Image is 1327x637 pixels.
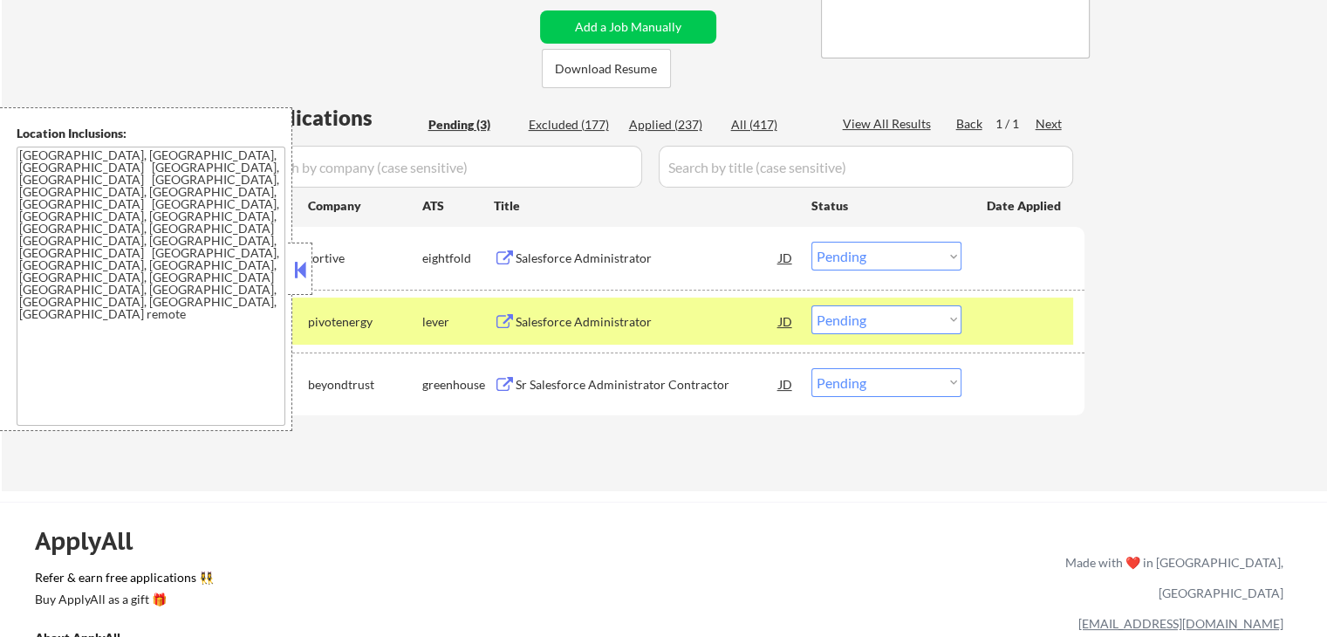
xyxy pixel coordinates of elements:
div: Salesforce Administrator [516,250,779,267]
div: fortive [308,250,422,267]
a: Refer & earn free applications 👯‍♀️ [35,572,701,590]
div: Sr Salesforce Administrator Contractor [516,376,779,394]
div: View All Results [843,115,936,133]
div: Applied (237) [629,116,716,134]
div: Company [308,197,422,215]
div: Salesforce Administrator [516,313,779,331]
div: Applications [250,107,422,128]
a: Buy ApplyAll as a gift 🎁 [35,590,209,612]
div: 1 / 1 [995,115,1036,133]
div: Title [494,197,795,215]
div: Next [1036,115,1064,133]
div: pivotenergy [308,313,422,331]
a: [EMAIL_ADDRESS][DOMAIN_NAME] [1078,616,1283,631]
div: Back [956,115,984,133]
div: JD [777,368,795,400]
div: eightfold [422,250,494,267]
div: lever [422,313,494,331]
div: All (417) [731,116,818,134]
div: Buy ApplyAll as a gift 🎁 [35,593,209,606]
div: Excluded (177) [529,116,616,134]
div: beyondtrust [308,376,422,394]
div: Status [811,189,961,221]
div: Date Applied [987,197,1064,215]
div: Pending (3) [428,116,516,134]
div: JD [777,305,795,337]
div: ApplyAll [35,526,153,556]
div: Location Inclusions: [17,125,285,142]
div: JD [777,242,795,273]
button: Add a Job Manually [540,10,716,44]
input: Search by company (case sensitive) [250,146,642,188]
div: Made with ❤️ in [GEOGRAPHIC_DATA], [GEOGRAPHIC_DATA] [1058,547,1283,608]
div: ATS [422,197,494,215]
input: Search by title (case sensitive) [659,146,1073,188]
button: Download Resume [542,49,671,88]
div: greenhouse [422,376,494,394]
